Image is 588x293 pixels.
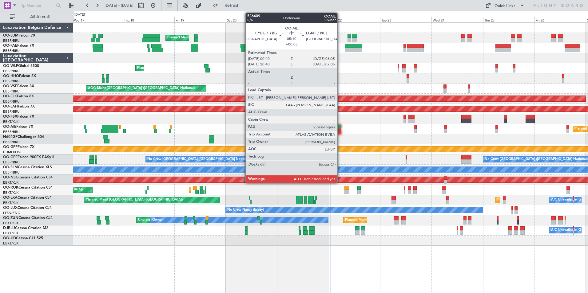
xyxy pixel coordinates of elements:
a: OO-NSGCessna Citation CJ4 [3,176,53,179]
a: OO-WLPGlobal 5500 [3,64,39,68]
span: D-IBLU [3,226,15,230]
a: OO-VSFFalcon 8X [3,84,34,88]
button: Quick Links [482,1,528,10]
div: Thu 18 [123,17,174,22]
div: Planned Maint Kortrijk-[GEOGRAPHIC_DATA] [497,195,569,205]
a: OO-GPPFalcon 7X [3,145,34,149]
a: OO-AIEFalcon 7X [3,125,33,129]
a: OO-LAHFalcon 7X [3,105,35,108]
div: Quick Links [495,3,515,9]
span: OO-FAE [3,44,17,48]
div: Planned Maint [GEOGRAPHIC_DATA] ([GEOGRAPHIC_DATA] National) [167,33,279,42]
span: All Aircraft [16,15,65,19]
a: EBBR/BRU [3,38,20,43]
div: Mon 22 [329,17,380,22]
div: Wed 17 [71,17,123,22]
span: OO-JID [3,236,16,240]
span: OO-LXA [3,196,18,200]
div: Fri 19 [174,17,226,22]
a: EBKT/KJK [3,221,18,225]
div: Wed 24 [431,17,483,22]
a: EBBR/BRU [3,130,20,134]
a: EBBR/BRU [3,89,20,94]
div: Planned Maint [GEOGRAPHIC_DATA] ([GEOGRAPHIC_DATA] National) [251,43,362,53]
span: OO-GPE [3,155,18,159]
span: OO-LUM [3,34,18,37]
span: OO-SLM [3,166,18,169]
a: OO-FAEFalcon 7X [3,44,34,48]
a: EBBR/BRU [3,160,20,165]
a: EBKT/KJK [3,190,18,195]
a: OO-ELKFalcon 8X [3,95,34,98]
div: No Crew [GEOGRAPHIC_DATA] ([GEOGRAPHIC_DATA] National) [147,155,250,164]
div: Planned Maint Liege [137,64,169,73]
a: OO-LUMFalcon 7X [3,34,35,37]
a: OO-JIDCessna CJ1 525 [3,236,43,240]
span: OO-VSF [3,84,17,88]
div: No Crew [GEOGRAPHIC_DATA] ([GEOGRAPHIC_DATA] National) [485,155,588,164]
span: N604GF [3,135,18,139]
div: No Crew Nancy (Essey) [227,205,264,215]
div: Tue 23 [380,17,431,22]
a: EBBR/BRU [3,170,20,175]
div: Owner [152,216,163,225]
div: AOG Maint [GEOGRAPHIC_DATA] ([GEOGRAPHIC_DATA] National) [88,84,195,93]
a: EBBR/BRU [3,79,20,84]
div: Planned Maint [GEOGRAPHIC_DATA] ([GEOGRAPHIC_DATA]) [86,195,183,205]
a: EBKT/KJK [3,180,18,185]
a: OO-GPEFalcon 900EX EASy II [3,155,54,159]
a: EBBR/BRU [3,109,20,114]
a: EBKT/KJK [3,119,18,124]
a: LFSN/ENC [3,211,20,215]
div: Planned Maint Kortrijk-[GEOGRAPHIC_DATA] [191,185,262,194]
span: OO-LAH [3,105,18,108]
span: OO-ELK [3,95,17,98]
span: OO-LUX [3,206,18,210]
a: OO-FSXFalcon 7X [3,115,34,119]
a: UUMO/OSF [3,150,22,154]
a: EBBR/BRU [3,140,20,144]
span: OO-ZUN [3,216,18,220]
a: OO-HHOFalcon 8X [3,74,36,78]
a: EBBR/BRU [3,99,20,104]
div: Planned Maint Kortrijk-[GEOGRAPHIC_DATA] [345,216,417,225]
a: OO-LUXCessna Citation CJ4 [3,206,52,210]
a: EBBR/BRU [3,49,20,53]
div: [DATE] [74,12,85,18]
span: OO-FSX [3,115,17,119]
button: All Aircraft [7,12,67,22]
div: Thu 25 [483,17,534,22]
div: Sat 20 [226,17,277,22]
span: OO-ROK [3,186,18,189]
a: EBKT/KJK [3,201,18,205]
a: OO-ZUNCessna Citation CJ4 [3,216,53,220]
a: OO-LXACessna Citation CJ4 [3,196,52,200]
a: OO-ROKCessna Citation CJ4 [3,186,53,189]
span: OO-HHO [3,74,19,78]
div: Sun 21 [277,17,328,22]
span: OO-GPP [3,145,18,149]
a: EBKT/KJK [3,231,18,236]
input: Trip Number [19,1,54,10]
a: D-IBLUCessna Citation M2 [3,226,48,230]
span: OO-NSG [3,176,18,179]
div: Fri 26 [534,17,586,22]
span: [DATE] - [DATE] [105,3,133,8]
span: Refresh [219,3,245,8]
button: Refresh [210,1,247,10]
span: OO-AIE [3,125,16,129]
a: N604GFChallenger 604 [3,135,44,139]
a: EBKT/KJK [3,241,18,246]
a: EBBR/BRU [3,69,20,73]
a: OO-SLMCessna Citation XLS [3,166,52,169]
span: OO-WLP [3,64,18,68]
div: Unplanned Maint [GEOGRAPHIC_DATA]-[GEOGRAPHIC_DATA] [138,216,237,225]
